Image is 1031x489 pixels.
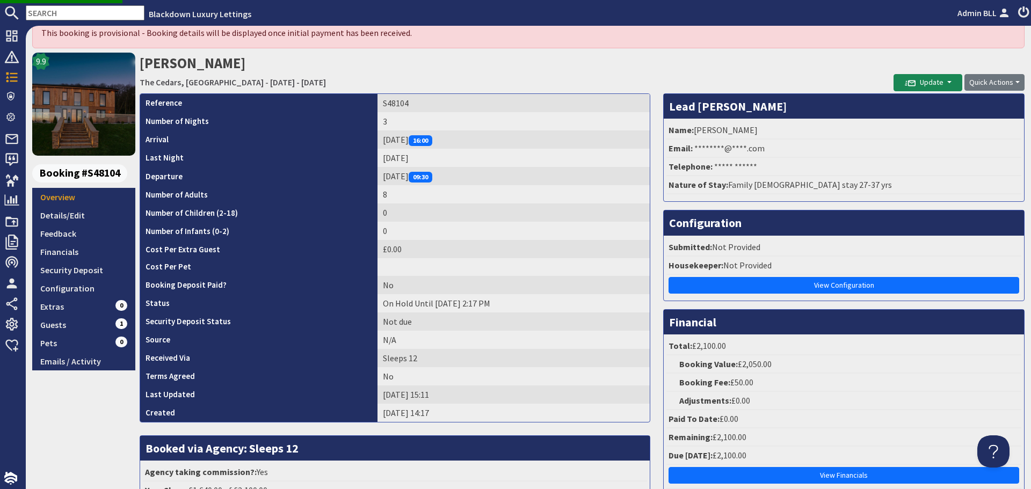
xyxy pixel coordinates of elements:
iframe: Toggle Customer Support [977,435,1010,468]
a: Feedback [32,224,135,243]
li: £2,050.00 [666,355,1021,374]
th: Number of Children (2-18) [140,203,377,222]
span: 0 [115,337,127,347]
td: Not due [377,312,650,331]
td: [DATE] [377,130,650,149]
a: View Configuration [669,277,1019,294]
th: Cost Per Pet [140,258,377,276]
td: [DATE] 14:17 [377,404,650,422]
strong: Submitted: [669,242,712,252]
div: This booking is provisional - Booking details will be displayed once initial payment has been rec... [32,17,1025,48]
th: Number of Infants (0-2) [140,222,377,240]
th: Received Via [140,349,377,367]
strong: Adjustments: [679,395,731,406]
td: 0 [377,222,650,240]
th: Last Updated [140,385,377,404]
span: 1 [115,318,127,329]
a: Extras0 [32,297,135,316]
th: Created [140,404,377,422]
a: View Financials [669,467,1019,484]
button: Update [894,74,962,91]
span: 0 [115,300,127,311]
li: Not Provided [666,238,1021,257]
a: [DATE] - [DATE] [270,77,326,87]
td: 0 [377,203,650,222]
a: Security Deposit [32,261,135,279]
strong: Total: [669,340,692,351]
th: Departure [140,167,377,185]
td: Sleeps 12 [377,349,650,367]
span: 16:00 [409,135,432,146]
li: Not Provided [666,257,1021,275]
li: [PERSON_NAME] [666,121,1021,140]
th: Last Night [140,149,377,167]
li: Family [DEMOGRAPHIC_DATA] stay 27-37 yrs [666,176,1021,194]
td: 8 [377,185,650,203]
li: £0.00 [666,392,1021,410]
td: No [377,276,650,294]
a: Admin BLL [957,6,1012,19]
td: [DATE] [377,149,650,167]
li: Yes [143,463,647,481]
td: £0.00 [377,240,650,258]
th: Status [140,294,377,312]
a: Details/Edit [32,206,135,224]
a: Blackdown Luxury Lettings [149,9,251,19]
td: No [377,367,650,385]
th: Terms Agreed [140,367,377,385]
span: Booking #S48104 [32,164,127,183]
h3: Booked via Agency: Sleeps 12 [140,436,650,461]
strong: Email: [669,143,693,154]
th: Security Deposit Status [140,312,377,331]
strong: Paid To Date: [669,413,720,424]
a: Emails / Activity [32,352,135,370]
span: 09:30 [409,172,432,183]
td: [DATE] [377,167,650,185]
th: Arrival [140,130,377,149]
td: 3 [377,112,650,130]
strong: Telephone: [669,161,713,172]
a: The Cedars, Devon's icon9.9 [32,53,135,156]
img: The Cedars, Devon's icon [32,53,135,156]
strong: Due [DATE]: [669,450,713,461]
h2: [PERSON_NAME] [140,53,894,91]
td: [DATE] 15:11 [377,385,650,404]
a: The Cedars, [GEOGRAPHIC_DATA] [140,77,264,87]
li: £50.00 [666,374,1021,392]
th: Number of Adults [140,185,377,203]
li: £2,100.00 [666,337,1021,355]
h3: Lead [PERSON_NAME] [664,94,1024,119]
td: On Hold Until [DATE] 2:17 PM [377,294,650,312]
li: £2,100.00 [666,447,1021,465]
img: staytech_i_w-64f4e8e9ee0a9c174fd5317b4b171b261742d2d393467e5bdba4413f4f884c10.svg [4,472,17,485]
a: Financials [32,243,135,261]
span: Update [905,77,943,87]
h3: Configuration [664,210,1024,235]
li: £2,100.00 [666,428,1021,447]
a: Pets0 [32,334,135,352]
strong: Booking Fee: [679,377,730,388]
th: Reference [140,94,377,112]
span: 9.9 [36,55,46,68]
td: S48104 [377,94,650,112]
a: Overview [32,188,135,206]
a: Guests1 [32,316,135,334]
strong: Agency taking commission?: [145,466,257,477]
strong: Name: [669,125,694,135]
h3: Financial [664,310,1024,334]
span: - [265,77,268,87]
a: Booking #S48104 [32,164,131,183]
strong: Housekeeper: [669,260,723,271]
li: £0.00 [666,410,1021,428]
button: Quick Actions [964,74,1025,91]
strong: Nature of Stay: [669,179,728,190]
input: SEARCH [26,5,144,20]
th: Number of Nights [140,112,377,130]
th: Source [140,331,377,349]
th: Cost Per Extra Guest [140,240,377,258]
strong: Booking Value: [679,359,738,369]
td: N/A [377,331,650,349]
strong: Remaining: [669,432,713,442]
a: Configuration [32,279,135,297]
th: Booking Deposit Paid? [140,276,377,294]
